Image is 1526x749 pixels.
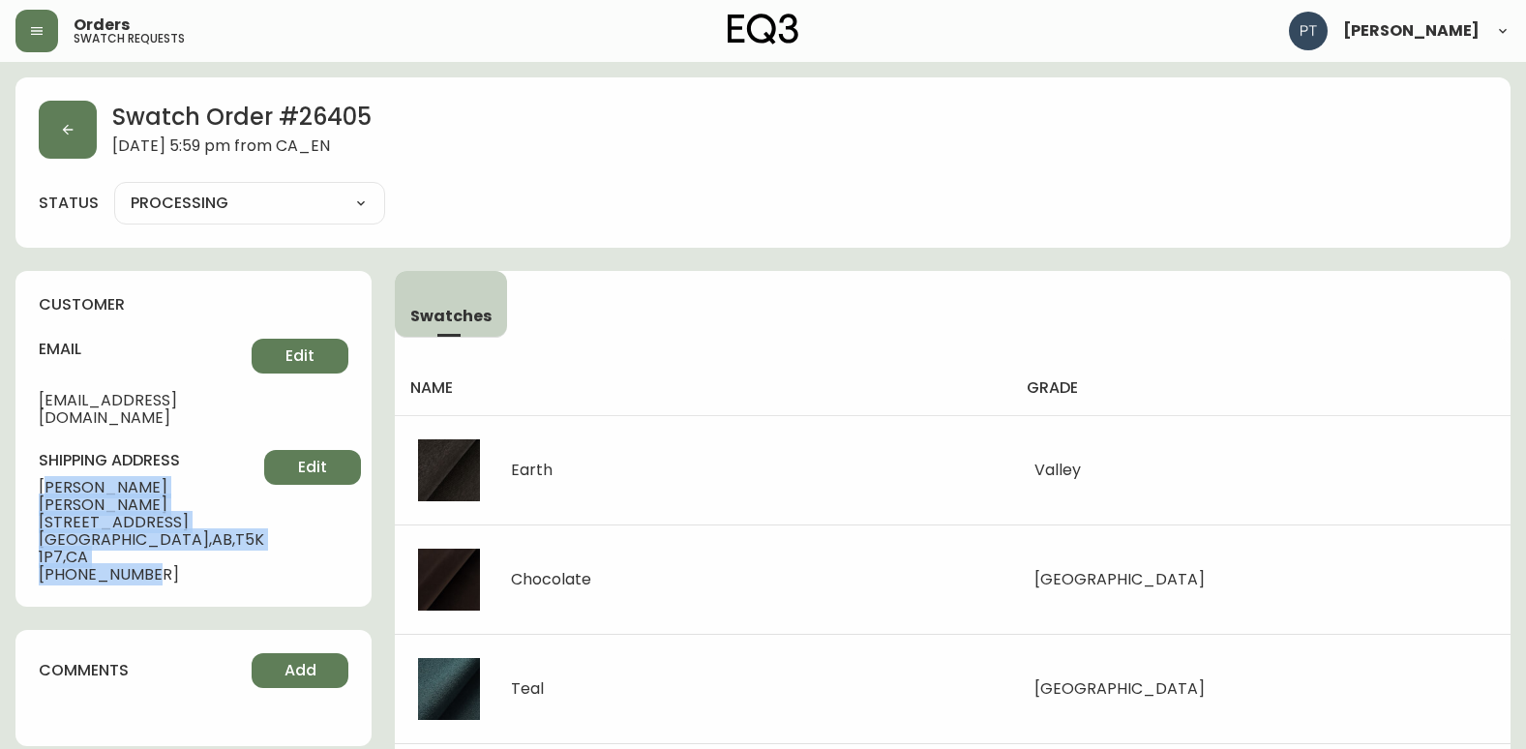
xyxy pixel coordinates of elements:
span: [PERSON_NAME] [PERSON_NAME] [39,479,264,514]
img: logo [728,14,799,45]
div: Earth [511,462,553,479]
span: [GEOGRAPHIC_DATA] [1034,677,1205,700]
span: [PERSON_NAME] [1343,23,1480,39]
div: Chocolate [511,571,591,588]
img: 9e0b5970-d1be-4436-bb05-ce92f1e65abf.jpg-thumb.jpg [418,549,480,611]
h4: shipping address [39,450,264,471]
h4: name [410,377,996,399]
h4: comments [39,660,129,681]
button: Edit [264,450,361,485]
span: [GEOGRAPHIC_DATA] , AB , T5K 1P7 , CA [39,531,264,566]
span: [GEOGRAPHIC_DATA] [1034,568,1205,590]
img: 986dcd8e1aab7847125929f325458823 [1289,12,1328,50]
span: [STREET_ADDRESS] [39,514,264,531]
h4: customer [39,294,348,315]
label: status [39,193,99,214]
span: Orders [74,17,130,33]
span: Edit [285,345,314,367]
h4: email [39,339,252,360]
button: Add [252,653,348,688]
h4: grade [1027,377,1495,399]
h2: Swatch Order # 26405 [112,101,372,137]
span: Add [284,660,316,681]
span: [EMAIL_ADDRESS][DOMAIN_NAME] [39,392,252,427]
span: Swatches [410,306,492,326]
h5: swatch requests [74,33,185,45]
div: Teal [511,680,544,698]
span: [PHONE_NUMBER] [39,566,264,584]
img: c0889cb3-b897-4810-9042-0ccdd6637eef.jpg-thumb.jpg [418,658,480,720]
span: Valley [1034,459,1081,481]
img: 42853634-b032-46bb-934e-f39016a4d9d0.jpg-thumb.jpg [418,439,480,501]
button: Edit [252,339,348,374]
span: Edit [298,457,327,478]
span: [DATE] 5:59 pm from CA_EN [112,137,372,159]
